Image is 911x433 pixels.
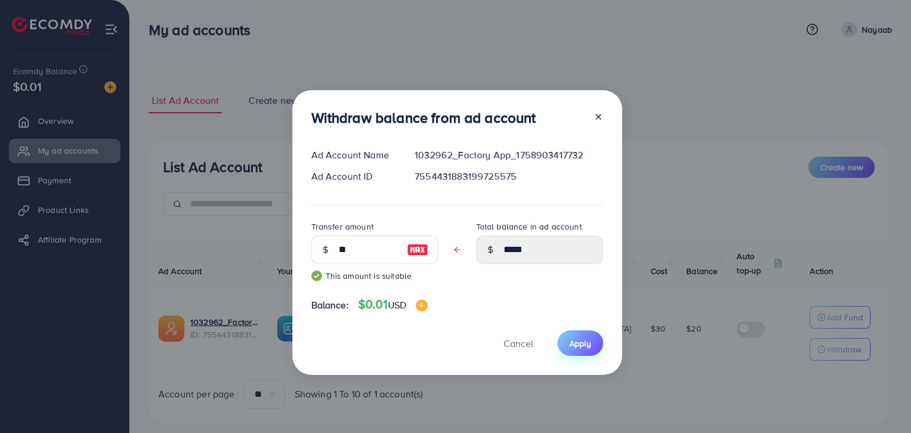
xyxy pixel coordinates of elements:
div: 7554431883199725575 [405,170,612,183]
span: Balance: [311,298,349,312]
img: image [407,243,428,257]
span: Apply [569,338,591,349]
div: 1032962_Factory App_1758903417732 [405,148,612,162]
h3: Withdraw balance from ad account [311,109,536,126]
small: This amount is suitable [311,270,438,282]
button: Apply [558,330,603,356]
img: guide [311,270,322,281]
h4: $0.01 [358,297,428,312]
div: Ad Account ID [302,170,406,183]
label: Transfer amount [311,221,374,233]
label: Total balance in ad account [476,221,582,233]
iframe: Chat [861,380,902,424]
div: Ad Account Name [302,148,406,162]
button: Cancel [489,330,548,356]
span: Cancel [504,337,533,350]
img: image [416,300,428,311]
span: USD [388,298,406,311]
